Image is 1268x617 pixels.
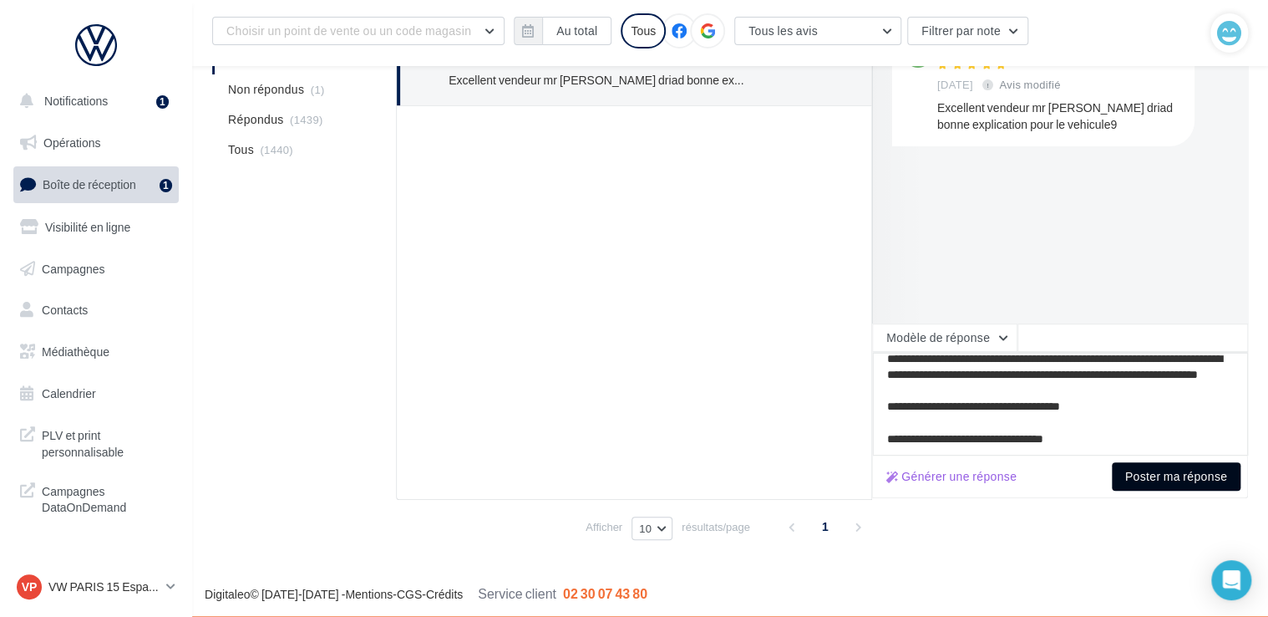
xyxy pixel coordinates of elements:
span: 10 [639,522,652,535]
a: Contacts [10,293,182,328]
a: Mentions [345,587,393,601]
button: Modèle de réponse [872,324,1017,352]
span: Notifications [44,94,108,108]
span: Choisir un point de vente ou un code magasin [226,23,471,38]
a: Crédits [426,587,463,601]
span: Campagnes DataOnDemand [42,480,172,516]
button: Générer une réponse [880,467,1023,487]
button: Notifications 1 [10,84,175,119]
span: (1439) [290,113,323,126]
span: résultats/page [682,519,750,535]
span: [DATE] [937,78,973,93]
a: Boîte de réception1 [10,166,182,202]
button: Poster ma réponse [1112,462,1240,491]
div: Tous [621,13,666,48]
div: 1 [156,95,169,109]
span: 02 30 07 43 80 [563,585,647,601]
div: Excellent vendeur mr [PERSON_NAME] driad bonne explication pour le vehicule9 [449,72,748,89]
a: Digitaleo [205,587,250,601]
span: Boîte de réception [43,177,136,191]
button: Choisir un point de vente ou un code magasin [212,17,505,45]
button: Filtrer par note [907,17,1028,45]
a: Opérations [10,125,182,161]
span: VP [22,579,38,595]
span: Opérations [43,135,100,150]
span: Médiathèque [42,344,109,359]
span: Tous les avis [748,23,818,38]
button: Au total [542,17,611,45]
div: Excellent vendeur mr [PERSON_NAME] driad bonne explication pour le vehicule9 [937,99,1181,133]
button: 10 [631,517,672,540]
button: Au total [514,17,611,45]
a: Calendrier [10,376,182,411]
a: Médiathèque [10,334,182,370]
span: Avis modifié [1000,78,1061,91]
span: © [DATE]-[DATE] - - - [205,587,647,601]
div: 1 [160,179,172,192]
span: Service client [478,585,556,601]
span: (1) [311,83,325,96]
a: Visibilité en ligne [10,210,182,245]
span: Campagnes [42,261,105,275]
span: PLV et print personnalisable [42,424,172,460]
a: VP VW PARIS 15 Espace Suffren [13,571,179,603]
div: Open Intercom Messenger [1211,560,1251,600]
span: Tous [228,141,254,158]
button: Tous les avis [734,17,901,45]
a: PLV et print personnalisable [10,417,182,467]
span: Afficher [586,519,622,535]
a: CGS [397,587,422,601]
span: Calendrier [42,386,96,400]
a: Campagnes DataOnDemand [10,473,182,523]
span: 1 [812,513,839,540]
span: Contacts [42,303,88,317]
span: Non répondus [228,81,304,98]
a: Campagnes [10,252,182,287]
span: Visibilité en ligne [45,220,130,234]
span: Répondus [228,111,284,128]
span: (1440) [260,143,293,156]
p: VW PARIS 15 Espace Suffren [48,579,160,595]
